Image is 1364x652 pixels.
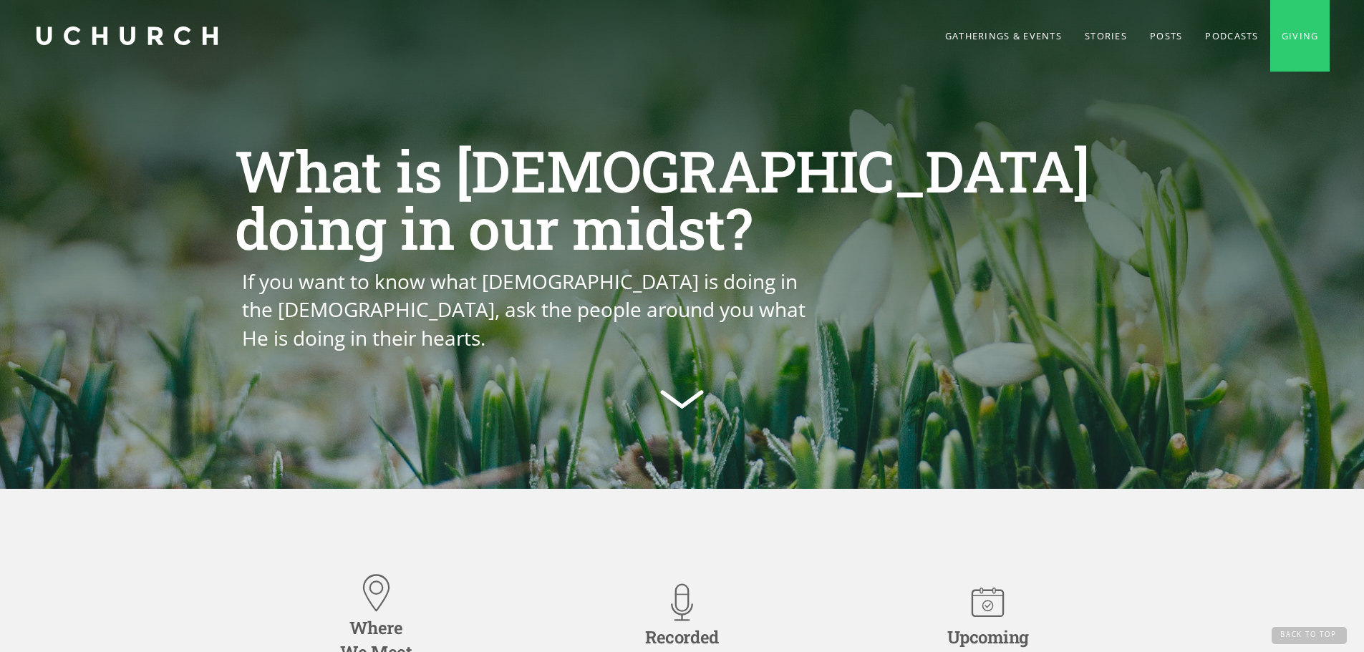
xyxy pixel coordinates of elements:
p: If you want to know what [DEMOGRAPHIC_DATA] is doing in the [DEMOGRAPHIC_DATA], ask the people ar... [242,268,824,352]
h1: What is [DEMOGRAPHIC_DATA] doing in our midst? [235,142,1130,256]
a: Back to Top [1272,627,1348,644]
